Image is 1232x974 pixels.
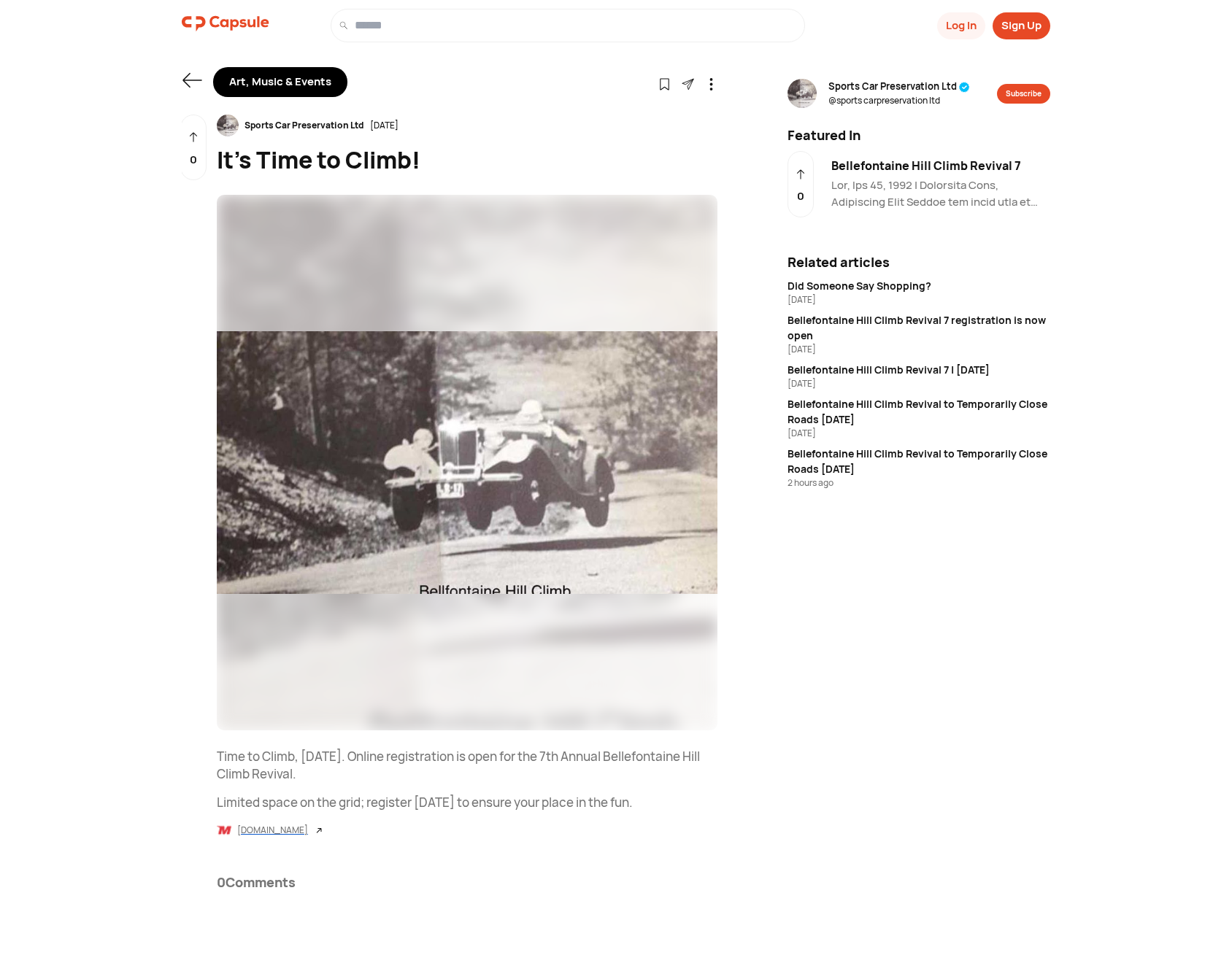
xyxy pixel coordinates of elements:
div: Featured In [779,125,1059,145]
div: Bellefontaine Hill Climb Revival 7 registration is now open [788,312,1050,343]
div: Bellefontaine Hill Climb Revival to Temporarily Close Roads [DATE] [788,446,1050,476]
img: logo [182,9,269,38]
span: @ sports carpreservation ltd [828,94,970,107]
button: Sign Up [993,12,1050,39]
button: Subscribe [997,84,1050,104]
img: resizeImage [217,195,717,730]
img: tick [959,82,970,93]
div: [DATE] [788,427,1050,440]
p: 0 [190,152,197,169]
div: It's Time to Climb! [217,142,717,177]
div: Bellefontaine Hill Climb Revival 7 | [DATE] [788,362,1050,377]
div: Related articles [788,252,1050,272]
div: [DOMAIN_NAME] [237,824,308,837]
span: Sports Car Preservation Ltd [828,80,970,94]
div: 2 hours ago [788,476,1050,490]
a: [DOMAIN_NAME] [217,823,324,838]
div: 0 Comments [217,873,296,892]
div: Did Someone Say Shopping? [788,278,1050,293]
img: resizeImage [217,115,239,136]
div: Sports Car Preservation Ltd [239,119,370,132]
p: Time to Climb, [DATE]. Online registration is open for the 7th Annual Bellefontaine Hill Climb Re... [217,748,717,783]
div: Bellefontaine Hill Climb Revival to Temporarily Close Roads [DATE] [788,396,1050,427]
img: favicons [217,823,231,838]
div: [DATE] [788,293,1050,306]
div: Bellefontaine Hill Climb Revival 7 [831,157,1050,174]
p: Limited space on the grid; register [DATE] to ensure your place in the fun. [217,794,717,811]
div: Art, Music & Events [213,67,347,97]
a: logo [182,9,269,42]
div: [DATE] [788,377,1050,390]
img: resizeImage [788,79,817,108]
div: [DATE] [370,119,399,132]
button: Log In [937,12,985,39]
div: [DATE] [788,343,1050,356]
p: 0 [797,188,804,205]
div: Lor, Ips 45, 1992 | Dolorsita Cons, Adipiscing Elit Seddoe tem incid utla et dolore mag aliqua en... [831,177,1050,210]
